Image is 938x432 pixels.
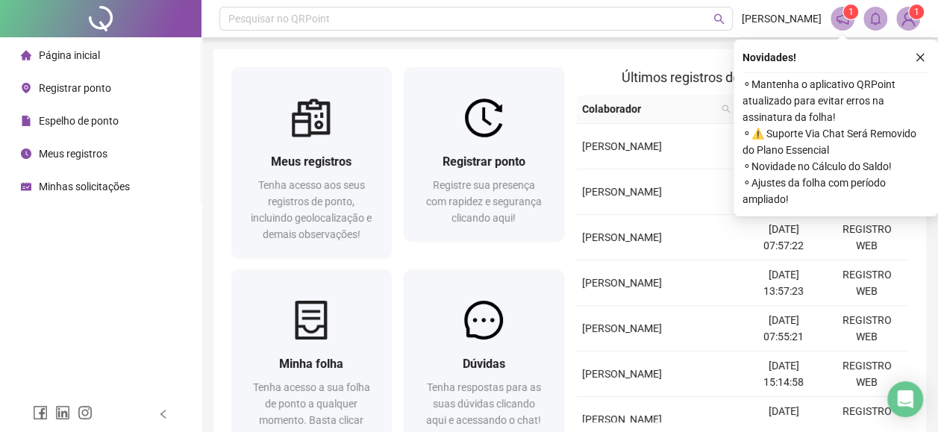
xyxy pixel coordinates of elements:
[825,306,908,351] td: REGISTRO WEB
[39,115,119,127] span: Espelho de ponto
[848,7,854,17] span: 1
[742,76,929,125] span: ⚬ Mantenha o aplicativo QRPoint atualizado para evitar erros na assinatura da folha!
[426,381,541,426] span: Tenha respostas para as suas dúvidas clicando aqui e acessando o chat!
[887,381,923,417] div: Open Intercom Messenger
[742,215,825,260] td: [DATE] 07:57:22
[158,409,169,419] span: left
[742,351,825,397] td: [DATE] 15:14:58
[742,158,929,175] span: ⚬ Novidade no Cálculo do Saldo!
[742,175,929,207] span: ⚬ Ajustes da folha com período ampliado!
[78,405,93,420] span: instagram
[897,7,919,30] img: 90160
[582,231,662,243] span: [PERSON_NAME]
[463,357,505,371] span: Dúvidas
[21,116,31,126] span: file
[39,148,107,160] span: Meus registros
[582,101,716,117] span: Colaborador
[582,277,662,289] span: [PERSON_NAME]
[825,351,908,397] td: REGISTRO WEB
[909,4,924,19] sup: Atualize o seu contato no menu Meus Dados
[914,7,919,17] span: 1
[582,368,662,380] span: [PERSON_NAME]
[622,69,863,85] span: Últimos registros de ponto sincronizados
[251,179,372,240] span: Tenha acesso aos seus registros de ponto, incluindo geolocalização e demais observações!
[582,322,662,334] span: [PERSON_NAME]
[33,405,48,420] span: facebook
[719,98,734,120] span: search
[582,186,662,198] span: [PERSON_NAME]
[231,67,392,257] a: Meus registrosTenha acesso aos seus registros de ponto, incluindo geolocalização e demais observa...
[742,10,822,27] span: [PERSON_NAME]
[271,154,351,169] span: Meus registros
[21,83,31,93] span: environment
[39,82,111,94] span: Registrar ponto
[426,179,542,224] span: Registre sua presença com rapidez e segurança clicando aqui!
[869,12,882,25] span: bell
[742,306,825,351] td: [DATE] 07:55:21
[279,357,343,371] span: Minha folha
[39,181,130,192] span: Minhas solicitações
[825,260,908,306] td: REGISTRO WEB
[915,52,925,63] span: close
[21,148,31,159] span: clock-circle
[742,260,825,306] td: [DATE] 13:57:23
[722,104,731,113] span: search
[742,125,929,158] span: ⚬ ⚠️ Suporte Via Chat Será Removido do Plano Essencial
[404,67,564,241] a: Registrar pontoRegistre sua presença com rapidez e segurança clicando aqui!
[825,215,908,260] td: REGISTRO WEB
[55,405,70,420] span: linkedin
[843,4,858,19] sup: 1
[582,140,662,152] span: [PERSON_NAME]
[443,154,525,169] span: Registrar ponto
[21,181,31,192] span: schedule
[742,49,796,66] span: Novidades !
[836,12,849,25] span: notification
[21,50,31,60] span: home
[582,413,662,425] span: [PERSON_NAME]
[713,13,725,25] span: search
[39,49,100,61] span: Página inicial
